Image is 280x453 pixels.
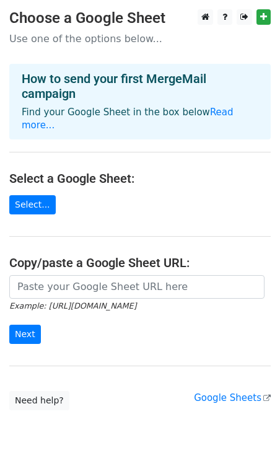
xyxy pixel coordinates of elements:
a: Select... [9,195,56,214]
small: Example: [URL][DOMAIN_NAME] [9,301,136,310]
p: Use one of the options below... [9,32,271,45]
h3: Choose a Google Sheet [9,9,271,27]
a: Read more... [22,107,234,131]
input: Next [9,325,41,344]
h4: How to send your first MergeMail campaign [22,71,258,101]
h4: Copy/paste a Google Sheet URL: [9,255,271,270]
input: Paste your Google Sheet URL here [9,275,265,299]
a: Google Sheets [194,392,271,403]
p: Find your Google Sheet in the box below [22,106,258,132]
a: Need help? [9,391,69,410]
h4: Select a Google Sheet: [9,171,271,186]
